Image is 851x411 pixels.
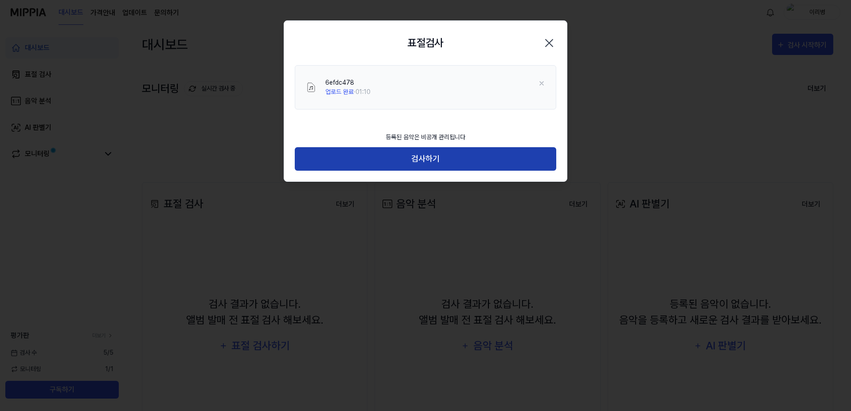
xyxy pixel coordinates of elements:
div: 등록된 음악은 비공개 관리됩니다 [380,127,471,147]
div: 6efdc478 [325,78,371,87]
span: 업로드 완료 [325,88,354,95]
div: · 01:10 [325,87,371,97]
button: 검사하기 [295,147,556,171]
img: File Select [306,82,316,93]
h2: 표절검사 [407,35,444,51]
